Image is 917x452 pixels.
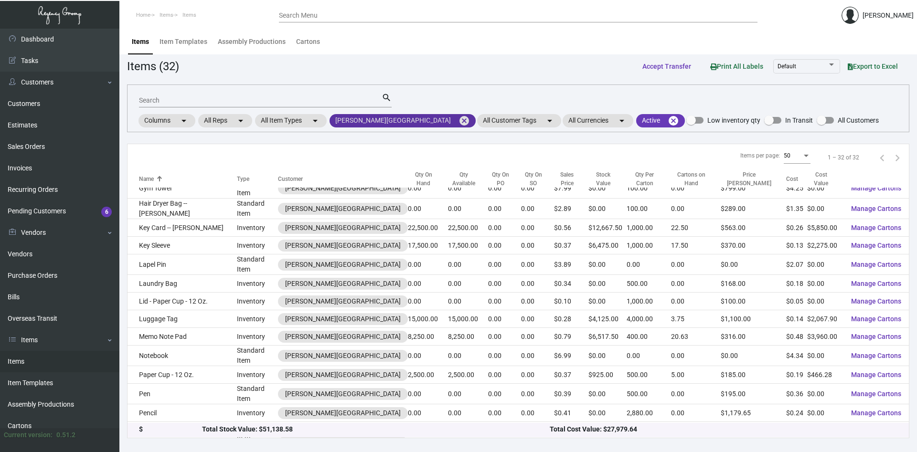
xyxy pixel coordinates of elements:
[671,171,721,188] div: Cartons on Hand
[554,171,589,188] div: Sales Price
[237,254,278,275] td: Standard Item
[785,115,813,126] span: In Transit
[285,204,401,214] div: [PERSON_NAME][GEOGRAPHIC_DATA]
[588,293,627,310] td: $0.00
[807,178,843,199] td: $0.00
[448,237,489,254] td: 17,500.00
[488,219,521,237] td: 0.00
[408,384,448,404] td: 0.00
[786,310,807,328] td: $0.14
[778,63,796,70] span: Default
[843,179,909,197] button: Manage Cartons
[671,178,721,199] td: 0.00
[668,115,679,126] mat-icon: cancel
[588,366,627,384] td: $925.00
[382,92,392,104] mat-icon: search
[139,114,195,127] mat-chip: Columns
[843,385,909,402] button: Manage Cartons
[408,310,448,328] td: 15,000.00
[178,115,190,126] mat-icon: arrow_drop_down
[285,408,401,418] div: [PERSON_NAME][GEOGRAPHIC_DATA]
[285,389,401,399] div: [PERSON_NAME][GEOGRAPHIC_DATA]
[488,384,521,404] td: 0.00
[488,346,521,366] td: 0.00
[285,279,401,289] div: [PERSON_NAME][GEOGRAPHIC_DATA]
[139,175,154,184] div: Name
[408,346,448,366] td: 0.00
[721,237,787,254] td: $370.00
[807,275,843,293] td: $0.00
[128,328,237,346] td: Memo Note Pad
[448,293,489,310] td: 0.00
[550,425,897,435] div: Total Cost Value: $27,979.64
[843,293,909,310] button: Manage Cartons
[128,310,237,328] td: Luggage Tag
[237,175,249,184] div: Type
[807,171,843,188] div: Cost Value
[128,178,237,199] td: Gym Towel
[408,422,448,442] td: 0.00
[296,37,320,47] div: Cartons
[160,12,173,18] span: Items
[851,242,901,249] span: Manage Cartons
[554,293,589,310] td: $0.10
[237,310,278,328] td: Inventory
[285,296,401,306] div: [PERSON_NAME][GEOGRAPHIC_DATA]
[588,384,627,404] td: $0.00
[235,115,246,126] mat-icon: arrow_drop_down
[721,219,787,237] td: $563.00
[627,346,671,366] td: 0.00
[627,328,671,346] td: 400.00
[843,328,909,345] button: Manage Cartons
[588,346,627,366] td: $0.00
[627,171,662,188] div: Qty Per Carton
[874,150,890,165] button: Previous page
[285,332,401,342] div: [PERSON_NAME][GEOGRAPHIC_DATA]
[710,63,763,70] span: Print All Labels
[128,404,237,422] td: Pencil
[807,254,843,275] td: $0.00
[554,346,589,366] td: $6.99
[786,404,807,422] td: $0.24
[721,171,778,188] div: Price [PERSON_NAME]
[851,280,901,287] span: Manage Cartons
[448,310,489,328] td: 15,000.00
[237,404,278,422] td: Inventory
[807,237,843,254] td: $2,275.00
[828,153,859,162] div: 1 – 32 of 32
[671,384,721,404] td: 0.00
[786,178,807,199] td: $4.25
[721,293,787,310] td: $100.00
[627,310,671,328] td: 4,000.00
[843,366,909,383] button: Manage Cartons
[843,275,909,292] button: Manage Cartons
[851,333,901,340] span: Manage Cartons
[521,171,554,188] div: Qty On SO
[285,260,401,270] div: [PERSON_NAME][GEOGRAPHIC_DATA]
[128,237,237,254] td: Key Sleeve
[218,37,286,47] div: Assembly Productions
[408,219,448,237] td: 22,500.00
[554,310,589,328] td: $0.28
[554,404,589,422] td: $0.41
[521,293,554,310] td: 0.00
[521,254,554,275] td: 0.00
[128,422,237,442] td: Pillow - Down
[627,171,671,188] div: Qty Per Carton
[488,293,521,310] td: 0.00
[448,178,489,199] td: 0.00
[721,422,787,442] td: $0.00
[671,346,721,366] td: 0.00
[851,371,901,378] span: Manage Cartons
[786,346,807,366] td: $4.34
[588,404,627,422] td: $0.00
[721,199,787,219] td: $289.00
[285,370,401,380] div: [PERSON_NAME][GEOGRAPHIC_DATA]
[458,115,470,126] mat-icon: cancel
[488,366,521,384] td: 0.00
[521,171,545,188] div: Qty On SO
[488,237,521,254] td: 0.00
[721,384,787,404] td: $195.00
[128,254,237,275] td: Lapel Pin
[237,366,278,384] td: Inventory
